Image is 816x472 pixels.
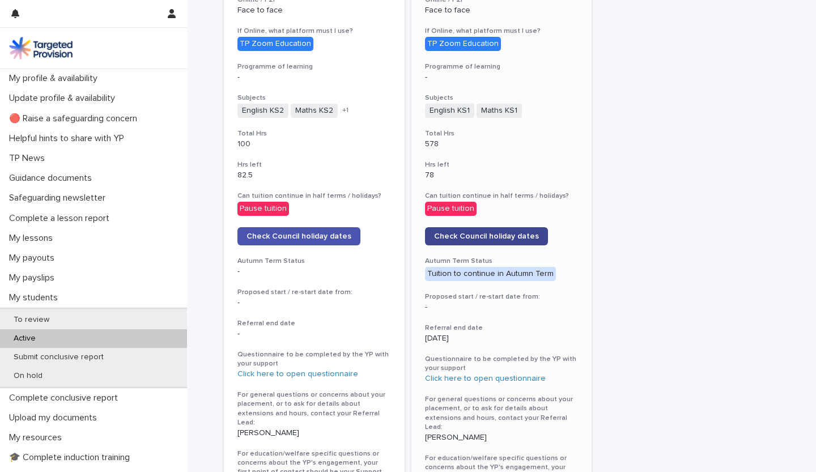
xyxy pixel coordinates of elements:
p: My profile & availability [5,73,107,84]
span: English KS1 [425,104,474,118]
h3: Programme of learning [237,62,391,71]
p: - [425,303,579,312]
p: My payouts [5,253,63,263]
p: To review [5,315,58,325]
p: 78 [425,171,579,180]
span: Check Council holiday dates [246,232,351,240]
h3: Subjects [237,93,391,103]
p: [PERSON_NAME] [425,433,579,443]
span: English KS2 [237,104,288,118]
h3: Proposed start / re-start date from: [237,288,391,297]
span: Maths KS1 [477,104,522,118]
img: M5nRWzHhSzIhMunXDL62 [9,37,73,59]
p: - [237,73,391,82]
h3: Autumn Term Status [425,257,579,266]
p: My students [5,292,67,303]
p: - [237,329,391,339]
p: 🎓 Complete induction training [5,452,139,463]
p: Face to face [237,6,391,15]
p: 82.5 [237,171,391,180]
p: My resources [5,432,71,443]
p: On hold [5,371,52,381]
span: Maths KS2 [291,104,338,118]
h3: Hrs left [237,160,391,169]
p: [PERSON_NAME] [237,428,391,438]
div: Pause tuition [237,202,289,216]
p: Submit conclusive report [5,352,113,362]
p: 578 [425,139,579,149]
p: Safeguarding newsletter [5,193,114,203]
h3: Can tuition continue in half terms / holidays? [237,192,391,201]
h3: Questionnaire to be completed by the YP with your support [425,355,579,373]
h3: Autumn Term Status [237,257,391,266]
p: - [425,73,579,82]
div: TP Zoom Education [237,37,313,51]
a: Click here to open questionnaire [425,375,546,382]
p: Upload my documents [5,413,106,423]
p: My lessons [5,233,62,244]
h3: If Online, what platform must I use? [237,27,391,36]
h3: For general questions or concerns about your placement, or to ask for details about extensions an... [425,395,579,432]
h3: Questionnaire to be completed by the YP with your support [237,350,391,368]
h3: Total Hrs [425,129,579,138]
h3: Total Hrs [237,129,391,138]
p: - [237,267,391,277]
p: 100 [237,139,391,149]
a: Check Council holiday dates [425,227,548,245]
a: Check Council holiday dates [237,227,360,245]
h3: Referral end date [425,324,579,333]
h3: For general questions or concerns about your placement, or to ask for details about extensions an... [237,390,391,427]
p: Complete conclusive report [5,393,127,403]
h3: Proposed start / re-start date from: [425,292,579,301]
h3: Subjects [425,93,579,103]
div: TP Zoom Education [425,37,501,51]
p: TP News [5,153,54,164]
p: Complete a lesson report [5,213,118,224]
p: Guidance documents [5,173,101,184]
p: [DATE] [425,334,579,343]
p: - [237,298,391,308]
a: Click here to open questionnaire [237,370,358,378]
p: Face to face [425,6,579,15]
h3: If Online, what platform must I use? [425,27,579,36]
h3: Programme of learning [425,62,579,71]
div: Tuition to continue in Autumn Term [425,267,556,281]
span: + 1 [342,107,348,114]
h3: Hrs left [425,160,579,169]
p: 🔴 Raise a safeguarding concern [5,113,146,124]
p: Update profile & availability [5,93,124,104]
div: Pause tuition [425,202,477,216]
p: Helpful hints to share with YP [5,133,133,144]
p: Active [5,334,45,343]
span: Check Council holiday dates [434,232,539,240]
h3: Can tuition continue in half terms / holidays? [425,192,579,201]
p: My payslips [5,273,63,283]
h3: Referral end date [237,319,391,328]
